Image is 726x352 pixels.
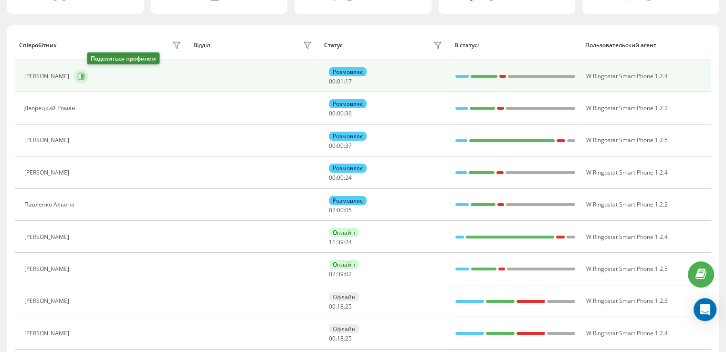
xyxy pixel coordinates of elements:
[24,233,69,241] font: [PERSON_NAME]
[344,109,345,117] font: :
[24,136,69,144] font: [PERSON_NAME]
[345,174,352,182] font: 24
[333,68,363,76] font: Розмовляє
[337,270,344,278] font: 39
[586,265,667,273] font: W Ringostat Smart Phone 1.2.5
[586,233,667,241] font: W Ringostat Smart Phone 1.2.4
[454,41,479,49] font: В статусі
[586,72,667,80] font: W Ringostat Smart Phone 1.2.4
[329,238,336,246] font: 11
[336,270,337,278] font: :
[336,302,337,311] font: :
[337,174,344,182] font: 00
[333,164,363,172] font: Розмовляє
[344,270,345,278] font: :
[344,142,345,150] font: :
[333,293,356,301] font: Офлайн
[586,136,667,144] font: W Ringostat Smart Phone 1.2.5
[193,41,210,49] font: Відділ
[91,54,156,62] font: Поделиться профилем
[586,200,667,208] font: W Ringostat Smart Phone 1.2.2
[586,329,667,337] font: W Ringostat Smart Phone 1.2.4
[333,100,363,108] font: Розмовляє
[329,109,336,117] font: 00
[329,206,336,214] font: 02
[329,174,336,182] font: 00
[336,109,337,117] font: :
[345,77,352,85] font: 17
[337,334,344,342] font: 18
[336,174,337,182] font: :
[329,334,336,342] font: 00
[345,206,352,214] font: 05
[345,109,352,117] font: 36
[337,142,344,150] font: 00
[24,200,74,208] font: Павленко Альона
[24,265,69,273] font: [PERSON_NAME]
[345,238,352,246] font: 24
[585,41,656,49] font: Пользовательский агент
[694,298,716,321] div: Открытый Интерком Мессенджер
[329,142,336,150] font: 00
[333,197,363,205] font: Розмовляє
[337,206,344,214] font: 00
[337,109,344,117] font: 00
[344,77,345,85] font: :
[345,302,352,311] font: 25
[336,77,337,85] font: :
[344,334,345,342] font: :
[24,104,75,112] font: Дворецкий Роман
[586,168,667,176] font: W Ringostat Smart Phone 1.2.4
[336,334,337,342] font: :
[344,238,345,246] font: :
[344,206,345,214] font: :
[333,325,356,333] font: Офлайн
[345,334,352,342] font: 25
[337,238,344,246] font: 39
[586,104,667,112] font: W Ringostat Smart Phone 1.2.2
[324,41,343,49] font: Статус
[333,260,355,269] font: Онлайн
[329,270,336,278] font: 02
[329,77,336,85] font: 00
[333,228,355,237] font: Онлайн
[24,168,69,176] font: [PERSON_NAME]
[24,297,69,305] font: [PERSON_NAME]
[586,297,667,305] font: W Ringostat Smart Phone 1.2.3
[336,206,337,214] font: :
[345,142,352,150] font: 37
[329,302,336,311] font: 00
[336,238,337,246] font: :
[337,77,344,85] font: 01
[336,142,337,150] font: :
[344,174,345,182] font: :
[333,132,363,140] font: Розмовляє
[345,270,352,278] font: 02
[344,302,345,311] font: :
[24,72,69,80] font: [PERSON_NAME]
[24,329,69,337] font: [PERSON_NAME]
[337,302,344,311] font: 18
[19,41,57,49] font: Співробітник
